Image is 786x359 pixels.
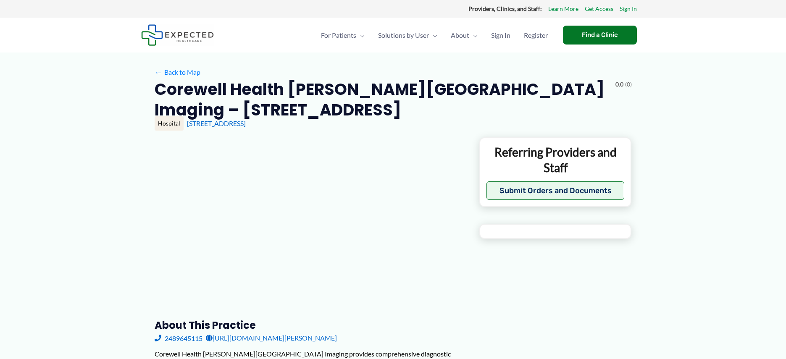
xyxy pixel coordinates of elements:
[378,21,429,50] span: Solutions by User
[486,181,625,200] button: Submit Orders and Documents
[356,21,365,50] span: Menu Toggle
[187,119,246,127] a: [STREET_ADDRESS]
[444,21,484,50] a: AboutMenu Toggle
[484,21,517,50] a: Sign In
[524,21,548,50] span: Register
[563,26,637,45] a: Find a Clinic
[314,21,555,50] nav: Primary Site Navigation
[155,116,184,131] div: Hospital
[155,79,609,121] h2: Corewell Health [PERSON_NAME][GEOGRAPHIC_DATA] Imaging – [STREET_ADDRESS]
[585,3,613,14] a: Get Access
[155,319,466,332] h3: About this practice
[451,21,469,50] span: About
[517,21,555,50] a: Register
[321,21,356,50] span: For Patients
[371,21,444,50] a: Solutions by UserMenu Toggle
[469,21,478,50] span: Menu Toggle
[429,21,437,50] span: Menu Toggle
[206,332,337,344] a: [URL][DOMAIN_NAME][PERSON_NAME]
[486,144,625,175] p: Referring Providers and Staff
[155,66,200,79] a: ←Back to Map
[491,21,510,50] span: Sign In
[625,79,632,90] span: (0)
[468,5,542,12] strong: Providers, Clinics, and Staff:
[141,24,214,46] img: Expected Healthcare Logo - side, dark font, small
[548,3,578,14] a: Learn More
[155,332,202,344] a: 2489645115
[155,68,163,76] span: ←
[615,79,623,90] span: 0.0
[620,3,637,14] a: Sign In
[314,21,371,50] a: For PatientsMenu Toggle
